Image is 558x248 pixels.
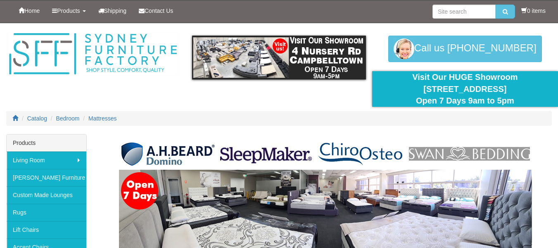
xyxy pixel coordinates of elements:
[6,31,180,77] img: Sydney Furniture Factory
[56,115,80,122] a: Bedroom
[57,7,80,14] span: Products
[192,36,366,79] img: showroom.gif
[88,115,116,122] a: Mattresses
[7,169,86,186] a: [PERSON_NAME] Furniture
[145,7,173,14] span: Contact Us
[7,186,86,204] a: Custom Made Lounges
[432,5,496,19] input: Site search
[104,7,127,14] span: Shipping
[133,0,179,21] a: Contact Us
[92,0,133,21] a: Shipping
[7,135,86,152] div: Products
[7,152,86,169] a: Living Room
[7,221,86,238] a: Lift Chairs
[521,7,546,15] li: 0 items
[27,115,47,122] a: Catalog
[12,0,46,21] a: Home
[46,0,92,21] a: Products
[24,7,40,14] span: Home
[7,204,86,221] a: Rugs
[378,71,552,107] div: Visit Our HUGE Showroom [STREET_ADDRESS] Open 7 Days 9am to 5pm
